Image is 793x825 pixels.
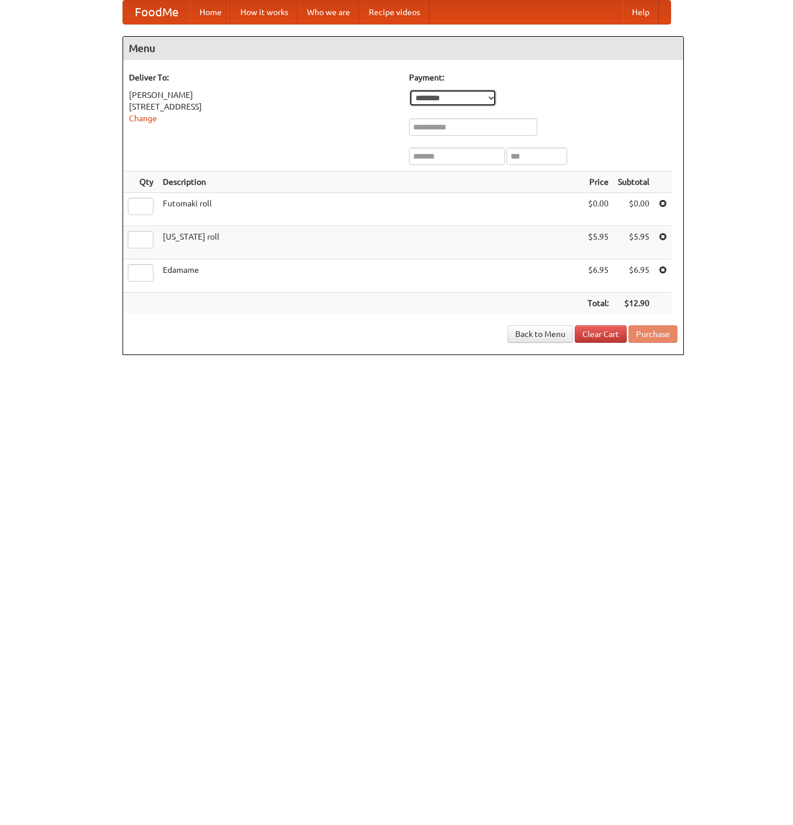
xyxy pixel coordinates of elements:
div: [PERSON_NAME] [129,89,397,101]
a: Home [190,1,231,24]
a: Help [623,1,659,24]
h5: Deliver To: [129,72,397,83]
a: How it works [231,1,298,24]
h5: Payment: [409,72,677,83]
td: $5.95 [613,226,654,259]
td: [US_STATE] roll [158,226,583,259]
a: FoodMe [123,1,190,24]
a: Back to Menu [508,325,573,343]
a: Who we are [298,1,359,24]
td: $6.95 [613,259,654,293]
th: Price [583,171,613,193]
td: $0.00 [583,193,613,226]
td: $5.95 [583,226,613,259]
th: Subtotal [613,171,654,193]
button: Purchase [628,325,677,343]
th: Qty [123,171,158,193]
th: $12.90 [613,293,654,314]
a: Change [129,114,157,123]
h4: Menu [123,37,683,60]
td: $6.95 [583,259,613,293]
th: Total: [583,293,613,314]
div: [STREET_ADDRESS] [129,101,397,113]
td: $0.00 [613,193,654,226]
td: Futomaki roll [158,193,583,226]
td: Edamame [158,259,583,293]
a: Recipe videos [359,1,429,24]
th: Description [158,171,583,193]
a: Clear Cart [575,325,627,343]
